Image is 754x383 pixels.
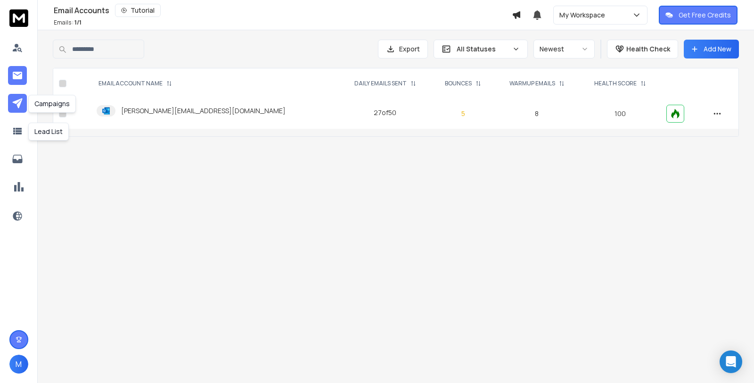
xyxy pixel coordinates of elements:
p: BOUNCES [445,80,472,87]
div: EMAIL ACCOUNT NAME [98,80,172,87]
p: [PERSON_NAME][EMAIL_ADDRESS][DOMAIN_NAME] [121,106,286,116]
button: Add New [684,40,739,58]
p: My Workspace [559,10,609,20]
button: M [9,355,28,374]
div: Lead List [28,123,69,141]
p: Get Free Credits [679,10,731,20]
p: All Statuses [457,44,508,54]
div: Email Accounts [54,4,512,17]
p: HEALTH SCORE [594,80,637,87]
button: Newest [533,40,595,58]
button: Health Check [607,40,678,58]
button: Export [378,40,428,58]
div: Open Intercom Messenger [720,350,742,373]
p: 5 [437,109,488,118]
p: DAILY EMAILS SENT [354,80,407,87]
div: 27 of 50 [374,108,396,117]
button: Get Free Credits [659,6,738,25]
td: 8 [494,99,580,129]
p: Health Check [626,44,670,54]
button: Tutorial [115,4,161,17]
span: 1 / 1 [74,18,82,26]
p: Emails : [54,19,82,26]
p: WARMUP EMAILS [509,80,555,87]
td: 100 [580,99,661,129]
div: Campaigns [28,95,76,113]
